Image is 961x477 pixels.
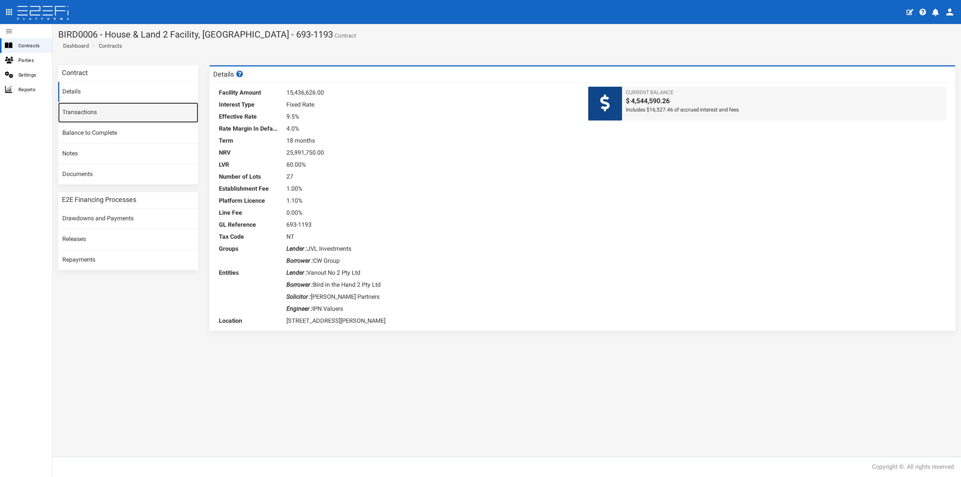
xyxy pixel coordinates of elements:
[219,231,279,243] dt: Tax Code
[286,135,577,147] dd: 18 months
[286,305,312,312] i: Engineer :
[286,219,577,231] dd: 693-1193
[286,207,577,219] dd: 0.00%
[333,33,356,39] small: Contract
[18,56,46,65] span: Parties
[219,123,279,135] dt: Rate Margin In Default
[286,171,577,183] dd: 27
[219,111,279,123] dt: Effective Rate
[286,279,577,291] dd: Bird in the Hand 2 Pty Ltd
[286,147,577,159] dd: 25,991,750.00
[286,315,577,327] dd: [STREET_ADDRESS][PERSON_NAME]
[58,250,198,270] a: Repayments
[58,82,198,102] a: Details
[286,99,577,111] dd: Fixed Rate
[18,41,46,50] span: Contracts
[62,69,88,76] h3: Contract
[286,293,311,300] i: Solicitor :
[286,183,577,195] dd: 1.00%
[286,245,307,252] i: Lender :
[219,207,279,219] dt: Line Fee
[286,243,577,255] dd: JVL Investments
[219,135,279,147] dt: Term
[219,159,279,171] dt: LVR
[18,85,46,94] span: Reports
[60,43,89,49] span: Dashboard
[286,159,577,171] dd: 60.00%
[219,183,279,195] dt: Establishment Fee
[626,89,942,96] span: Current Balance
[58,144,198,164] a: Notes
[286,123,577,135] dd: 4.0%
[219,195,279,207] dt: Platform Licence
[62,196,136,203] h3: E2E Financing Processes
[286,303,577,315] dd: IPN Valuers
[99,42,122,50] a: Contracts
[286,269,307,276] i: Lender :
[219,87,279,99] dt: Facility Amount
[219,243,279,255] dt: Groups
[219,267,279,279] dt: Entities
[58,229,198,250] a: Releases
[286,291,577,303] dd: [PERSON_NAME] Partners
[286,255,577,267] dd: CW Group
[60,42,89,50] a: Dashboard
[286,111,577,123] dd: 9.5%
[213,71,244,78] h3: Details
[286,195,577,207] dd: 1.10%
[58,164,198,185] a: Documents
[219,147,279,159] dt: NRV
[286,257,313,264] i: Borrower :
[286,87,577,99] dd: 15,436,626.00
[58,123,198,143] a: Balance to Complete
[18,71,46,79] span: Settings
[626,96,942,106] span: $ 4,544,590.26
[58,209,198,229] a: Drawdowns and Payments
[219,315,279,327] dt: Location
[626,106,942,113] span: Includes $16,527.46 of accrued interest and fees
[286,281,313,288] i: Borrower :
[286,231,577,243] dd: NT
[872,463,955,471] div: Copyright ©. All rights reserved.
[286,267,577,279] dd: Vanout No 2 Pty Ltd
[219,219,279,231] dt: GL Reference
[219,171,279,183] dt: Number of Lots
[58,30,955,39] h1: BIRD0006 - House & Land 2 Facility, [GEOGRAPHIC_DATA] - 693-1193
[219,99,279,111] dt: Interest Type
[58,102,198,123] a: Transactions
